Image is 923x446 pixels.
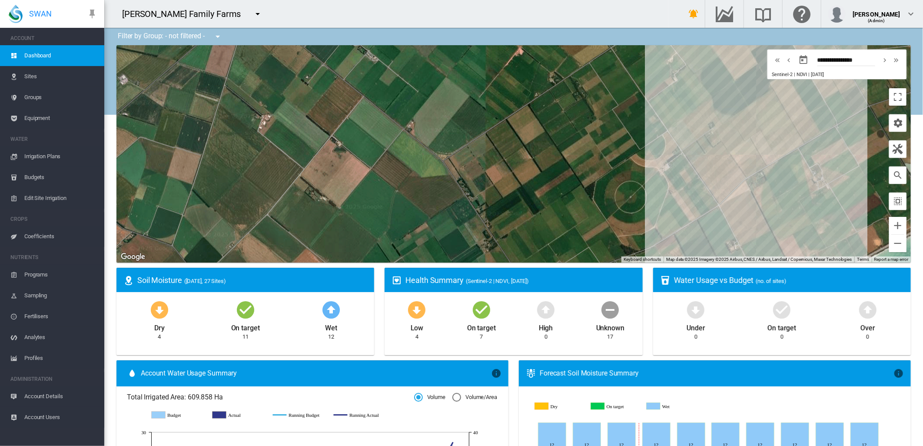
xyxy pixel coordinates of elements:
[893,170,903,180] md-icon: icon-magnify
[24,264,97,285] span: Programs
[10,250,97,264] span: NUTRIENTS
[24,87,97,108] span: Groups
[771,299,792,320] md-icon: icon-checkbox-marked-circle
[10,212,97,226] span: CROPS
[24,285,97,306] span: Sampling
[889,217,906,234] button: Zoom in
[122,8,249,20] div: [PERSON_NAME] Family Farms
[889,166,906,184] button: icon-magnify
[773,55,782,65] md-icon: icon-chevron-double-left
[688,9,699,19] md-icon: icon-bell-ring
[880,55,891,65] button: icon-chevron-right
[772,55,783,65] button: icon-chevron-double-left
[539,320,553,333] div: High
[9,5,23,23] img: SWAN-Landscape-Logo-Colour-drop.png
[209,28,226,45] button: icon-menu-down
[24,327,97,348] span: Analytes
[154,320,165,333] div: Dry
[451,440,455,444] circle: Running Actual Oct 1 35.76
[591,403,641,410] g: On target
[467,320,496,333] div: On target
[471,299,492,320] md-icon: icon-checkbox-marked-circle
[666,257,852,262] span: Map data ©2025 Imagery ©2025 Airbus, CNES / Airbus, Landsat / Copernicus, Maxar Technologies
[212,411,265,419] g: Actual
[149,299,170,320] md-icon: icon-arrow-down-bold-circle
[414,393,445,402] md-radio-button: Volume
[868,18,885,23] span: (Admin)
[392,275,402,286] md-icon: icon-heart-box-outline
[325,320,338,333] div: Wet
[889,235,906,252] button: Zoom out
[24,167,97,188] span: Budgets
[480,333,483,341] div: 7
[866,333,869,341] div: 0
[791,9,812,19] md-icon: Click here for help
[24,146,97,167] span: Irrigation Plans
[491,368,501,379] md-icon: icon-information
[893,368,904,379] md-icon: icon-information
[893,196,903,206] md-icon: icon-select-all
[674,275,904,286] div: Water Usage vs Budget
[152,411,204,419] g: Budget
[24,348,97,369] span: Profiles
[607,333,613,341] div: 17
[24,306,97,327] span: Fertilisers
[212,31,223,42] md-icon: icon-menu-down
[406,299,427,320] md-icon: icon-arrow-down-bold-circle
[694,333,697,341] div: 0
[473,430,478,435] tspan: 40
[624,256,661,263] button: Keyboard shortcuts
[714,9,735,19] md-icon: Go to the Data Hub
[24,407,97,428] span: Account Users
[857,257,869,262] a: Terms
[889,114,906,132] button: icon-cog
[231,320,260,333] div: On target
[10,372,97,386] span: ADMINISTRATION
[600,299,621,320] md-icon: icon-minus-circle
[687,320,705,333] div: Under
[10,132,97,146] span: WATER
[415,333,418,341] div: 4
[685,5,702,23] button: icon-bell-ring
[853,7,900,15] div: [PERSON_NAME]
[535,299,556,320] md-icon: icon-arrow-up-bold-circle
[119,251,147,263] a: Open this area in Google Maps (opens a new window)
[24,386,97,407] span: Account Details
[321,299,342,320] md-icon: icon-arrow-up-bold-circle
[889,88,906,106] button: Toggle fullscreen view
[127,393,414,402] span: Total Irrigated Area: 609.858 Ha
[141,369,491,378] span: Account Water Usage Summary
[235,299,256,320] md-icon: icon-checkbox-marked-circle
[111,28,229,45] div: Filter by Group: - not filtered -
[892,55,901,65] md-icon: icon-chevron-double-right
[891,55,902,65] button: icon-chevron-double-right
[753,9,774,19] md-icon: Search the knowledge base
[535,403,585,410] g: Dry
[184,278,226,284] span: ([DATE], 27 Sites)
[660,275,671,286] md-icon: icon-cup-water
[685,299,706,320] md-icon: icon-arrow-down-bold-circle
[466,278,529,284] span: (Sentinel-2 | NDVI, [DATE])
[540,369,893,378] div: Forecast Soil Moisture Summary
[405,275,635,286] div: Health Summary
[10,31,97,45] span: ACCOUNT
[141,430,146,435] tspan: 30
[127,368,137,379] md-icon: icon-water
[647,403,697,410] g: Wet
[252,9,263,19] md-icon: icon-menu-down
[808,72,824,77] span: | [DATE]
[242,333,249,341] div: 11
[123,275,134,286] md-icon: icon-map-marker-radius
[795,51,812,69] button: md-calendar
[857,299,878,320] md-icon: icon-arrow-up-bold-circle
[828,5,846,23] img: profile.jpg
[526,368,536,379] md-icon: icon-thermometer-lines
[772,72,807,77] span: Sentinel-2 | NDVI
[119,251,147,263] img: Google
[328,333,334,341] div: 12
[880,55,890,65] md-icon: icon-chevron-right
[24,108,97,129] span: Equipment
[87,9,97,19] md-icon: icon-pin
[756,278,787,284] span: (no. of sites)
[273,411,325,419] g: Running Budget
